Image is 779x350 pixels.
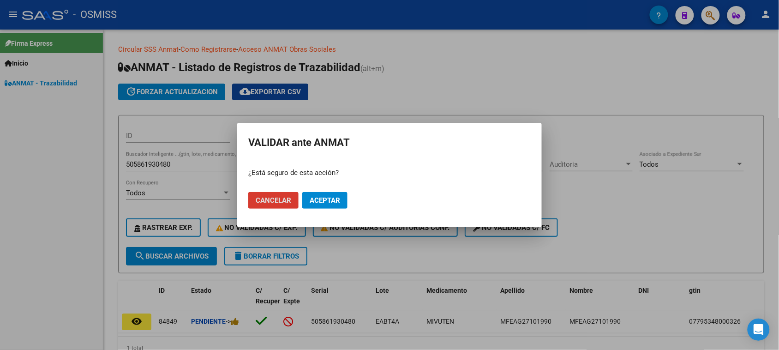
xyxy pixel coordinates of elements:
[302,192,348,209] button: Aceptar
[248,134,531,151] h2: VALIDAR ante ANMAT
[248,168,531,178] p: ¿Está seguro de esta acción?
[748,319,770,341] div: Open Intercom Messenger
[256,196,291,205] span: Cancelar
[310,196,340,205] span: Aceptar
[248,192,299,209] button: Cancelar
